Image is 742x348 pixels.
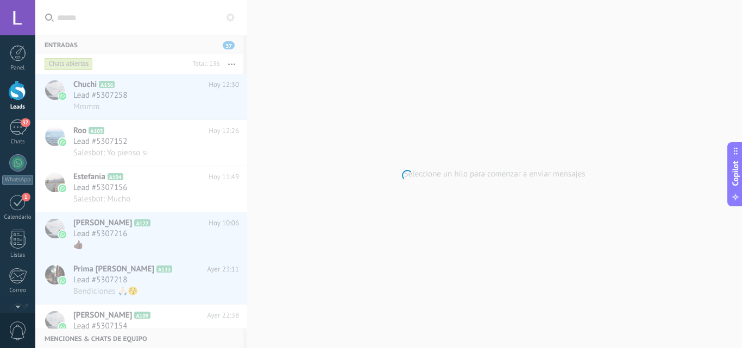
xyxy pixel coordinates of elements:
[2,138,34,145] div: Chats
[2,214,34,221] div: Calendario
[21,118,30,127] span: 37
[2,287,34,294] div: Correo
[2,252,34,259] div: Listas
[730,161,741,186] span: Copilot
[2,104,34,111] div: Leads
[2,65,34,72] div: Panel
[22,193,30,201] span: 1
[2,175,33,185] div: WhatsApp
